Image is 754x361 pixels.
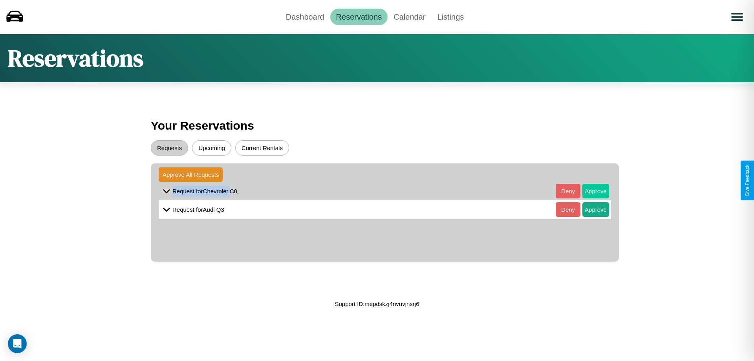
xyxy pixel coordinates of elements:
h1: Reservations [8,42,143,74]
p: Request for Chevrolet C8 [172,186,237,196]
h3: Your Reservations [151,115,603,136]
button: Approve [582,184,609,198]
button: Upcoming [192,140,231,156]
a: Dashboard [280,9,330,25]
a: Calendar [388,9,431,25]
button: Deny [556,202,580,217]
button: Requests [151,140,188,156]
a: Listings [431,9,470,25]
div: Open Intercom Messenger [8,334,27,353]
div: Give Feedback [745,165,750,196]
button: Approve All Requests [159,167,223,182]
button: Deny [556,184,580,198]
p: Support ID: mepdskzj4nvuvjnsrj6 [335,299,419,309]
button: Open menu [726,6,748,28]
button: Current Rentals [235,140,289,156]
a: Reservations [330,9,388,25]
p: Request for Audi Q3 [172,204,224,215]
button: Approve [582,202,609,217]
